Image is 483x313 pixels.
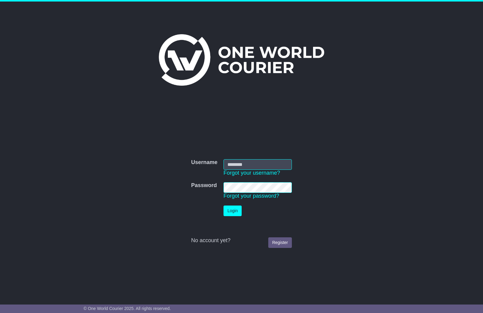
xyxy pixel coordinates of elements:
[191,237,292,244] div: No account yet?
[83,306,171,311] span: © One World Courier 2025. All rights reserved.
[159,34,324,86] img: One World
[224,206,242,216] button: Login
[191,159,217,166] label: Username
[224,170,280,176] a: Forgot your username?
[268,237,292,248] a: Register
[191,182,217,189] label: Password
[224,193,279,199] a: Forgot your password?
